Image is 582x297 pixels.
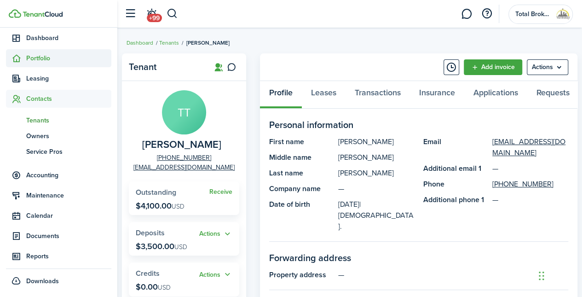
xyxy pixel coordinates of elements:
span: USD [158,283,171,292]
a: Leases [302,81,346,109]
span: Reports [26,251,111,261]
span: Calendar [26,211,111,221]
button: Search [167,6,178,22]
menu-btn: Actions [527,59,568,75]
img: Total Brokers USA LLC [556,7,570,22]
a: Add invoice [464,59,522,75]
span: Owners [26,131,111,141]
button: Open sidebar [121,5,139,23]
span: Credits [136,268,160,279]
a: Reports [6,247,111,265]
a: Notifications [143,2,160,26]
a: Tenants [6,112,111,128]
span: | [DEMOGRAPHIC_DATA]. [338,199,414,232]
button: Open menu [199,269,232,280]
a: Receive [209,188,232,196]
span: USD [172,202,184,211]
button: Actions [199,269,232,280]
a: Messaging [458,2,475,26]
div: Drag [539,262,544,290]
a: Dashboard [6,29,111,47]
span: Portfolio [26,53,111,63]
panel-main-section-title: Forwarding address [269,251,568,265]
panel-main-title: Last name [269,168,334,179]
span: Outstanding [136,187,176,198]
span: Leasing [26,74,111,83]
button: Open menu [527,59,568,75]
a: [PHONE_NUMBER] [157,153,211,163]
p: $3,500.00 [136,242,187,251]
span: Tenants [26,116,111,125]
span: Downloads [26,276,59,286]
a: [EMAIL_ADDRESS][DOMAIN_NAME] [492,136,568,158]
button: Timeline [444,59,459,75]
span: Accounting [26,170,111,180]
a: Transactions [346,81,410,109]
panel-main-section-title: Personal information [269,118,568,132]
a: Owners [6,128,111,144]
panel-main-title: Middle name [269,152,334,163]
span: USD [174,242,187,252]
span: Maintenance [26,191,111,200]
panel-main-title: Company name [269,183,334,194]
panel-main-title: Additional phone 1 [423,194,488,205]
a: Service Pros [6,144,111,159]
avatar-text: TT [162,90,206,134]
a: [PHONE_NUMBER] [492,179,553,190]
panel-main-description: — [338,183,414,194]
panel-main-description: [DATE] [338,199,414,232]
span: Contacts [26,94,111,104]
button: Actions [199,229,232,239]
panel-main-title: Additional email 1 [423,163,488,174]
span: Travis Thompson [142,139,221,151]
img: TenantCloud [9,9,21,18]
panel-main-title: First name [269,136,334,147]
span: Deposits [136,227,165,238]
img: TenantCloud [23,12,63,17]
a: Dashboard [127,39,153,47]
panel-main-title: Property address [269,269,334,280]
a: Tenants [159,39,179,47]
panel-main-title: Tenant [129,62,202,72]
button: Open menu [199,229,232,239]
span: [PERSON_NAME] [186,39,230,47]
p: $4,100.00 [136,201,184,210]
p: $0.00 [136,282,171,291]
panel-main-description: [PERSON_NAME] [338,152,414,163]
panel-main-description: — [338,269,568,280]
a: Insurance [410,81,464,109]
panel-main-title: Email [423,136,488,158]
panel-main-title: Phone [423,179,488,190]
span: Documents [26,231,111,241]
a: Applications [464,81,527,109]
panel-main-title: Date of birth [269,199,334,232]
span: Service Pros [26,147,111,157]
panel-main-description: [PERSON_NAME] [338,168,414,179]
panel-main-description: [PERSON_NAME] [338,136,414,147]
a: Requests [527,81,579,109]
iframe: Chat Widget [536,253,582,297]
button: Open resource center [479,6,495,22]
span: Dashboard [26,33,111,43]
span: +99 [147,14,162,22]
span: Total Brokers USA LLC [515,11,552,17]
a: [EMAIL_ADDRESS][DOMAIN_NAME] [133,163,235,172]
